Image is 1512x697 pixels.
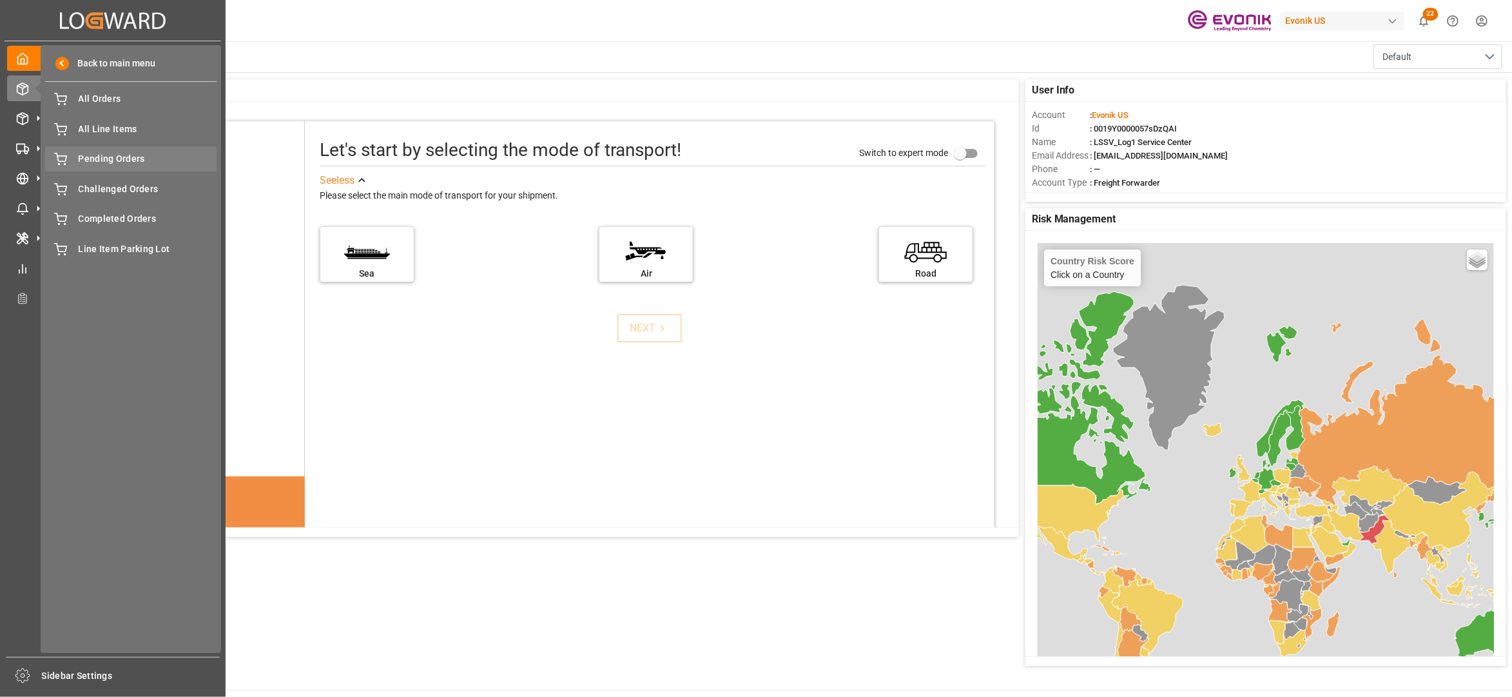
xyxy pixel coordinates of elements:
[1090,151,1228,161] span: : [EMAIL_ADDRESS][DOMAIN_NAME]
[1281,8,1410,33] button: Evonik US
[617,314,682,342] button: NEXT
[327,267,407,280] div: Sea
[79,92,217,106] span: All Orders
[1032,149,1090,162] span: Email Address
[7,286,218,311] a: Transport Planner
[1188,10,1272,32] img: Evonik-brand-mark-Deep-Purple-RGB.jpeg_1700498283.jpeg
[1410,6,1439,35] button: show 22 new notifications
[606,267,686,280] div: Air
[1032,211,1116,227] span: Risk Management
[1032,83,1075,98] span: User Info
[7,46,218,71] a: My Cockpit
[1090,110,1129,120] span: :
[7,255,218,280] a: My Reports
[886,267,966,280] div: Road
[1032,108,1090,122] span: Account
[69,57,156,70] span: Back to main menu
[1281,12,1404,30] div: Evonik US
[1090,164,1100,174] span: : —
[45,176,217,201] a: Challenged Orders
[1032,176,1090,190] span: Account Type
[1092,110,1129,120] span: Evonik US
[320,188,986,204] div: Please select the main mode of transport for your shipment.
[1467,250,1488,270] a: Layers
[42,669,220,683] span: Sidebar Settings
[45,86,217,112] a: All Orders
[1090,178,1160,188] span: : Freight Forwarder
[1032,122,1090,135] span: Id
[320,137,682,164] div: Let's start by selecting the mode of transport!
[1423,8,1439,21] span: 22
[1032,162,1090,176] span: Phone
[320,173,355,188] div: See less
[45,206,217,231] a: Completed Orders
[45,146,217,172] a: Pending Orders
[1051,256,1134,280] div: Click on a Country
[1032,135,1090,149] span: Name
[1051,256,1134,266] h4: Country Risk Score
[1090,124,1177,133] span: : 0019Y0000057sDzQAI
[859,148,948,158] span: Switch to expert mode
[1439,6,1468,35] button: Help Center
[1373,44,1502,69] button: open menu
[79,242,217,256] span: Line Item Parking Lot
[79,152,217,166] span: Pending Orders
[630,320,669,336] div: NEXT
[79,123,217,136] span: All Line Items
[1383,50,1412,64] span: Default
[45,236,217,261] a: Line Item Parking Lot
[45,116,217,141] a: All Line Items
[1090,137,1192,147] span: : LSSV_Log1 Service Center
[79,212,217,226] span: Completed Orders
[79,182,217,196] span: Challenged Orders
